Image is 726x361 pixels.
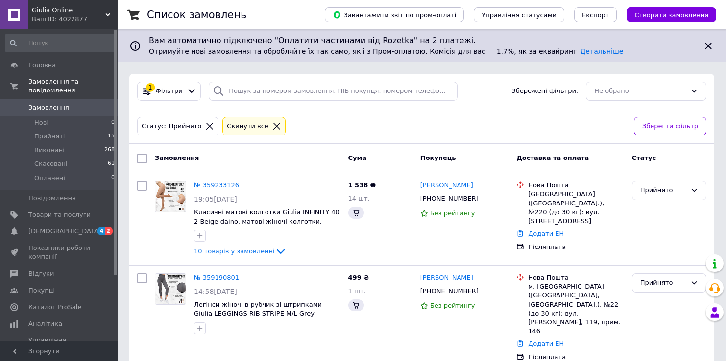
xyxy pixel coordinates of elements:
[634,11,708,19] span: Створити замовлення
[420,273,473,283] a: [PERSON_NAME]
[348,274,369,281] span: 499 ₴
[528,282,624,336] div: м. [GEOGRAPHIC_DATA] ([GEOGRAPHIC_DATA], [GEOGRAPHIC_DATA].), №22 (до 30 кг): вул. [PERSON_NAME],...
[28,194,76,203] span: Повідомлення
[111,174,115,182] span: 0
[333,10,456,19] span: Завантажити звіт по пром-оплаті
[32,15,118,23] div: Ваш ID: 4022877
[147,9,246,21] h1: Список замовлень
[111,118,115,127] span: 0
[225,121,270,132] div: Cкинути все
[155,274,186,304] img: Фото товару
[482,11,557,19] span: Управління статусами
[97,227,105,235] span: 4
[34,159,68,168] span: Скасовані
[34,174,65,182] span: Оплачені
[149,35,695,46] span: Вам автоматично підключено "Оплатити частинами від Rozetka" на 2 платежі.
[194,288,237,295] span: 14:58[DATE]
[156,87,183,96] span: Фільтри
[580,47,623,55] a: Детальніше
[155,181,186,212] img: Фото товару
[28,210,91,219] span: Товари та послуги
[418,192,481,205] div: [PHONE_NUMBER]
[348,181,376,189] span: 1 538 ₴
[640,278,686,288] div: Прийнято
[528,273,624,282] div: Нова Пошта
[108,132,115,141] span: 15
[34,118,48,127] span: Нові
[155,181,186,212] a: Фото товару
[528,243,624,251] div: Післяплата
[194,248,275,255] span: 10 товарів у замовленні
[28,270,54,278] span: Відгуки
[420,154,456,161] span: Покупець
[617,11,716,18] a: Створити замовлення
[528,181,624,190] div: Нова Пошта
[511,87,578,96] span: Збережені фільтри:
[194,274,239,281] a: № 359190801
[430,302,475,309] span: Без рейтингу
[28,77,118,95] span: Замовлення та повідомлення
[28,61,56,69] span: Головна
[146,83,155,92] div: 1
[528,230,564,237] a: Додати ЕН
[28,227,101,236] span: [DEMOGRAPHIC_DATA]
[155,154,199,161] span: Замовлення
[348,195,370,202] span: 14 шт.
[104,146,115,155] span: 268
[634,117,706,136] button: Зберегти фільтр
[348,287,366,294] span: 1 шт.
[528,340,564,347] a: Додати ЕН
[430,209,475,217] span: Без рейтингу
[5,34,116,52] input: Пошук
[194,248,287,255] a: 10 товарів у замовленні
[325,7,464,22] button: Завантажити звіт по пром-оплаті
[194,195,237,203] span: 19:05[DATE]
[642,121,698,132] span: Зберегти фільтр
[32,6,105,15] span: Giulia Online
[420,181,473,190] a: [PERSON_NAME]
[474,7,564,22] button: Управління статусами
[108,159,115,168] span: 61
[28,319,62,328] span: Аналітика
[34,146,65,155] span: Виконані
[28,286,55,295] span: Покупці
[194,208,339,243] a: Класичні матові колготки Giulia INFINITY 40 2 Beige-daino, матові жіночі колготки, телесні колгот...
[528,190,624,226] div: [GEOGRAPHIC_DATA] ([GEOGRAPHIC_DATA].), №220 (до 30 кг): вул. [STREET_ADDRESS]
[418,285,481,297] div: [PHONE_NUMBER]
[640,185,686,196] div: Прийнято
[140,121,203,132] div: Статус: Прийнято
[627,7,716,22] button: Створити замовлення
[594,86,686,96] div: Не обрано
[574,7,617,22] button: Експорт
[194,301,322,336] a: Легінси жіночі в рубчик зі штрипками Giulia LEGGINGS RIB STRIPE M/L Grey-graphite, трикотажні лос...
[149,47,623,55] span: Отримуйте нові замовлення та обробляйте їх так само, як і з Пром-оплатою. Комісія для вас — 1.7%,...
[348,154,366,161] span: Cума
[105,227,113,235] span: 2
[582,11,609,19] span: Експорт
[28,103,69,112] span: Замовлення
[516,154,589,161] span: Доставка та оплата
[209,82,458,101] input: Пошук за номером замовлення, ПІБ покупця, номером телефону, Email, номером накладної
[194,181,239,189] a: № 359233126
[632,154,656,161] span: Статус
[28,336,91,354] span: Управління сайтом
[28,303,81,312] span: Каталог ProSale
[28,244,91,261] span: Показники роботи компанії
[34,132,65,141] span: Прийняті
